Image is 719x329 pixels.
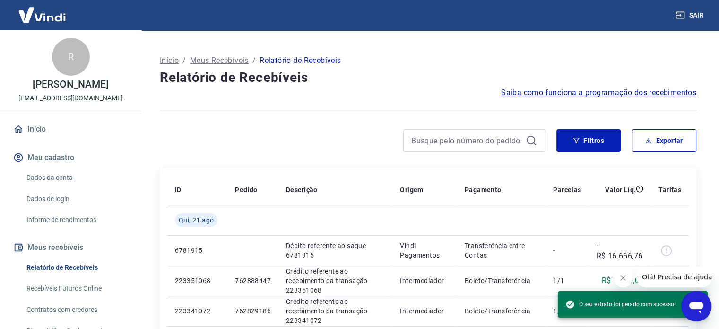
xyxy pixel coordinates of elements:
a: Relatório de Recebíveis [23,258,130,277]
p: / [182,55,186,66]
button: Filtros [556,129,621,152]
a: Dados de login [23,189,130,209]
p: Parcelas [553,185,581,195]
div: R [52,38,90,76]
iframe: Fechar mensagem [614,268,632,287]
p: 762888447 [235,276,271,285]
p: 762829186 [235,306,271,316]
p: / [252,55,256,66]
p: Vindi Pagamentos [400,241,450,260]
p: Valor Líq. [605,185,636,195]
p: Descrição [286,185,318,195]
a: Meus Recebíveis [190,55,249,66]
a: Contratos com credores [23,300,130,320]
p: Pedido [235,185,257,195]
iframe: Botão para abrir a janela de mensagens [681,291,711,321]
button: Sair [674,7,708,24]
a: Início [11,119,130,140]
p: 1/1 [553,276,581,285]
button: Meu cadastro [11,147,130,168]
p: 1/1 [553,306,581,316]
p: 223351068 [175,276,220,285]
p: [EMAIL_ADDRESS][DOMAIN_NAME] [18,93,123,103]
span: O seu extrato foi gerado com sucesso! [565,300,676,309]
p: - [553,246,581,255]
p: Relatório de Recebíveis [260,55,341,66]
img: Vindi [11,0,73,29]
p: Crédito referente ao recebimento da transação 223351068 [286,267,385,295]
a: Início [160,55,179,66]
p: Intermediador [400,276,450,285]
p: Boleto/Transferência [465,276,538,285]
p: Pagamento [465,185,502,195]
p: Tarifas [658,185,681,195]
p: 223341072 [175,306,220,316]
iframe: Mensagem da empresa [636,267,711,287]
p: Intermediador [400,306,450,316]
p: Boleto/Transferência [465,306,538,316]
a: Informe de rendimentos [23,210,130,230]
button: Meus recebíveis [11,237,130,258]
input: Busque pelo número do pedido [411,133,522,148]
a: Dados da conta [23,168,130,187]
a: Recebíveis Futuros Online [23,279,130,298]
p: R$ 1.563,01 [602,275,643,286]
h4: Relatório de Recebíveis [160,68,696,87]
p: [PERSON_NAME] [33,80,108,89]
button: Exportar [632,129,696,152]
p: -R$ 16.666,76 [597,239,644,262]
p: Débito referente ao saque 6781915 [286,241,385,260]
a: Saiba como funciona a programação dos recebimentos [501,87,696,98]
p: ID [175,185,182,195]
span: Olá! Precisa de ajuda? [6,7,79,14]
p: Transferência entre Contas [465,241,538,260]
p: Origem [400,185,423,195]
span: Qui, 21 ago [179,215,214,225]
p: 6781915 [175,246,220,255]
p: Crédito referente ao recebimento da transação 223341072 [286,297,385,325]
